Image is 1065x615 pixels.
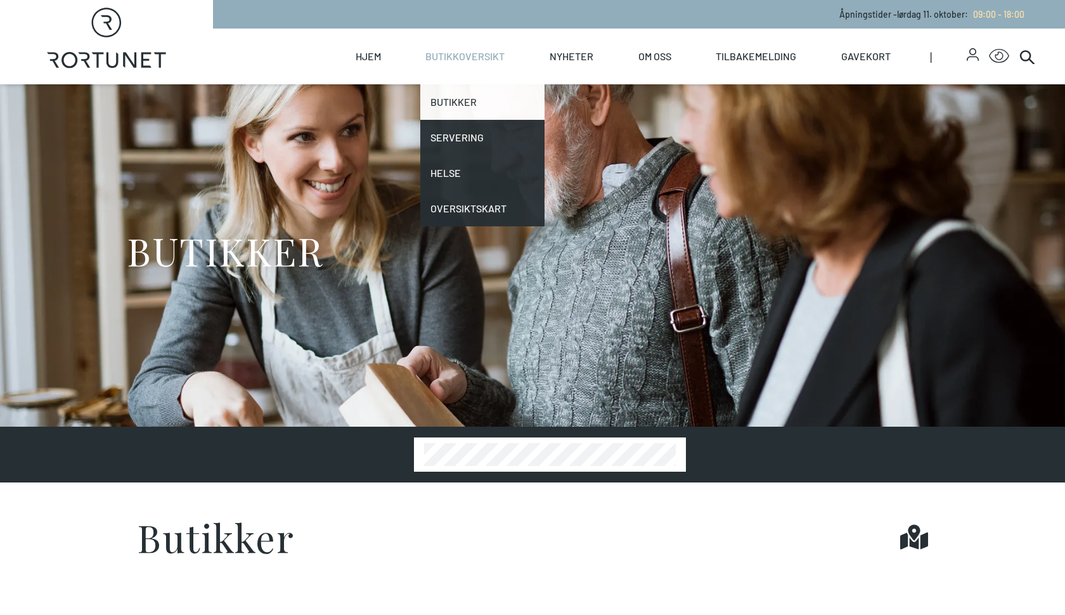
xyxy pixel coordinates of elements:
[127,227,323,275] h1: BUTIKKER
[550,29,593,84] a: Nyheter
[930,29,967,84] span: |
[841,29,891,84] a: Gavekort
[137,518,294,556] h1: Butikker
[968,9,1024,20] a: 09:00 - 18:00
[356,29,381,84] a: Hjem
[638,29,671,84] a: Om oss
[716,29,796,84] a: Tilbakemelding
[989,46,1009,67] button: Open Accessibility Menu
[425,29,505,84] a: Butikkoversikt
[420,155,545,191] a: Helse
[839,8,1024,21] p: Åpningstider - lørdag 11. oktober :
[420,84,545,120] a: Butikker
[420,120,545,155] a: Servering
[420,191,545,226] a: Oversiktskart
[973,9,1024,20] span: 09:00 - 18:00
